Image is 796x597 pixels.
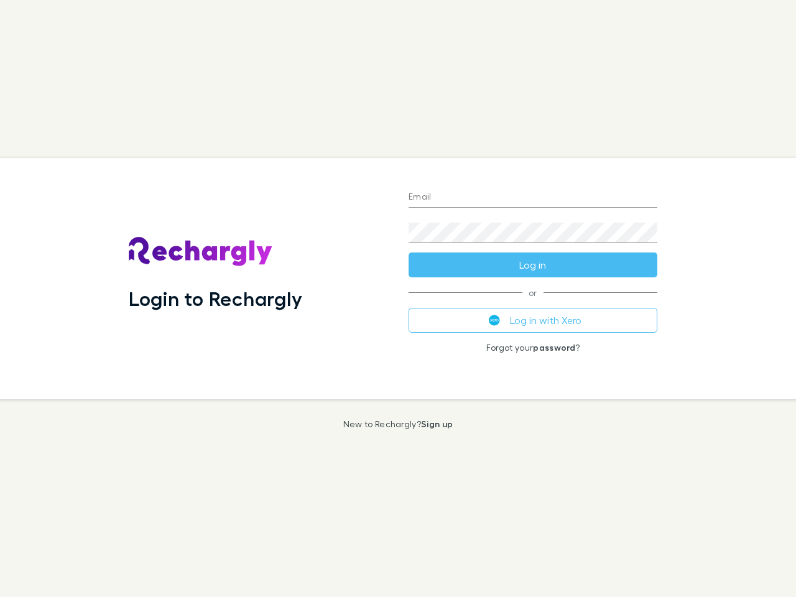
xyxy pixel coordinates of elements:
span: or [409,292,657,293]
img: Xero's logo [489,315,500,326]
p: New to Rechargly? [343,419,453,429]
a: Sign up [421,419,453,429]
h1: Login to Rechargly [129,287,302,310]
img: Rechargly's Logo [129,237,273,267]
a: password [533,342,575,353]
p: Forgot your ? [409,343,657,353]
button: Log in with Xero [409,308,657,333]
button: Log in [409,252,657,277]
